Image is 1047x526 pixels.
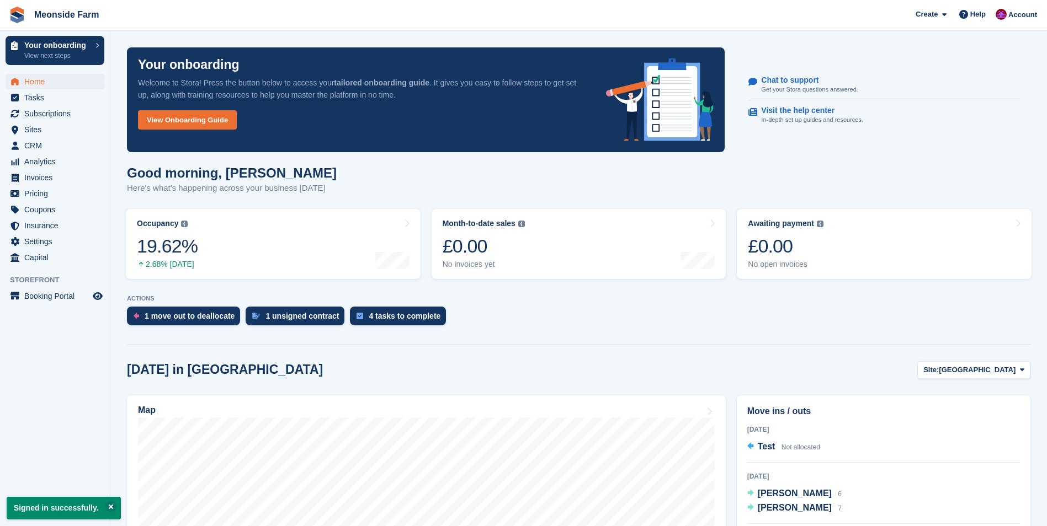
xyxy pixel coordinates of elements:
[939,364,1016,375] span: [GEOGRAPHIC_DATA]
[24,250,91,265] span: Capital
[747,440,820,454] a: Test Not allocated
[917,361,1030,379] button: Site: [GEOGRAPHIC_DATA]
[127,307,246,331] a: 1 move out to deallocate
[181,221,188,227] img: icon-info-grey-7440780725fd019a000dd9b08b2336e03edf1995a4989e88bcd33f0948082b44.svg
[24,74,91,89] span: Home
[138,77,588,101] p: Welcome to Stora! Press the button below to access your . It gives you easy to follow steps to ge...
[518,221,525,227] img: icon-info-grey-7440780725fd019a000dd9b08b2336e03edf1995a4989e88bcd33f0948082b44.svg
[758,503,832,512] span: [PERSON_NAME]
[6,138,104,153] a: menu
[334,78,429,87] strong: tailored onboarding guide
[817,221,823,227] img: icon-info-grey-7440780725fd019a000dd9b08b2336e03edf1995a4989e88bcd33f0948082b44.svg
[24,138,91,153] span: CRM
[761,115,863,125] p: In-depth set up guides and resources.
[6,154,104,169] a: menu
[1008,9,1037,20] span: Account
[91,289,104,303] a: Preview store
[6,106,104,121] a: menu
[748,260,823,269] div: No open invoices
[134,313,139,319] img: move_outs_to_deallocate_icon-f764333ba52eb49d3ac5e1228854f67142a1ed5810a6f6cc68b1a99e826820c5.svg
[758,442,775,451] span: Test
[761,106,854,115] p: Visit the help center
[24,234,91,249] span: Settings
[350,307,451,331] a: 4 tasks to complete
[126,209,421,279] a: Occupancy 19.62% 2.68% [DATE]
[6,288,104,304] a: menu
[916,9,938,20] span: Create
[24,186,91,201] span: Pricing
[30,6,103,24] a: Meonside Farm
[265,312,339,320] div: 1 unsigned contract
[138,405,156,415] h2: Map
[137,260,198,269] div: 2.68% [DATE]
[10,275,110,286] span: Storefront
[747,425,1020,434] div: [DATE]
[145,312,235,320] div: 1 move out to deallocate
[996,9,1007,20] img: Oliver Atkinson
[6,250,104,265] a: menu
[6,170,104,185] a: menu
[24,288,91,304] span: Booking Portal
[138,110,237,130] a: View Onboarding Guide
[747,501,842,516] a: [PERSON_NAME] 7
[748,235,823,257] div: £0.00
[127,182,337,195] p: Here's what's happening across your business [DATE]
[138,58,240,71] p: Your onboarding
[24,106,91,121] span: Subscriptions
[761,76,849,85] p: Chat to support
[6,74,104,89] a: menu
[747,471,1020,481] div: [DATE]
[127,165,337,180] h1: Good morning, [PERSON_NAME]
[748,70,1020,100] a: Chat to support Get your Stora questions answered.
[443,260,525,269] div: No invoices yet
[432,209,726,279] a: Month-to-date sales £0.00 No invoices yet
[252,313,260,319] img: contract_signature_icon-13c848040528278c33f63329250d36e43548de30e8caae1d1a13099fd9432cc5.svg
[761,85,858,94] p: Get your Stora questions answered.
[758,489,832,498] span: [PERSON_NAME]
[970,9,986,20] span: Help
[6,202,104,217] a: menu
[6,218,104,233] a: menu
[6,122,104,137] a: menu
[137,235,198,257] div: 19.62%
[7,497,121,519] p: Signed in successfully.
[369,312,440,320] div: 4 tasks to complete
[606,58,714,141] img: onboarding-info-6c161a55d2c0e0a8cae90662b2fe09162a5109e8cc188191df67fb4f79e88e88.svg
[748,219,814,228] div: Awaiting payment
[24,154,91,169] span: Analytics
[9,7,25,23] img: stora-icon-8386f47178a22dfd0bd8f6a31ec36ba5ce8667c1dd55bd0f319d3a0aa187defe.svg
[443,219,515,228] div: Month-to-date sales
[24,202,91,217] span: Coupons
[782,443,820,451] span: Not allocated
[24,90,91,105] span: Tasks
[747,405,1020,418] h2: Move ins / outs
[838,490,842,498] span: 6
[6,90,104,105] a: menu
[6,36,104,65] a: Your onboarding View next steps
[838,504,842,512] span: 7
[747,487,842,501] a: [PERSON_NAME] 6
[6,234,104,249] a: menu
[357,313,363,319] img: task-75834270c22a3079a89374b754ae025e5fb1db73e45f91037f5363f120a921f8.svg
[24,51,90,61] p: View next steps
[748,100,1020,130] a: Visit the help center In-depth set up guides and resources.
[127,362,323,377] h2: [DATE] in [GEOGRAPHIC_DATA]
[923,364,939,375] span: Site:
[737,209,1032,279] a: Awaiting payment £0.00 No open invoices
[24,41,90,49] p: Your onboarding
[6,186,104,201] a: menu
[137,219,178,228] div: Occupancy
[24,170,91,185] span: Invoices
[24,122,91,137] span: Sites
[246,307,350,331] a: 1 unsigned contract
[443,235,525,257] div: £0.00
[127,295,1030,302] p: ACTIONS
[24,218,91,233] span: Insurance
